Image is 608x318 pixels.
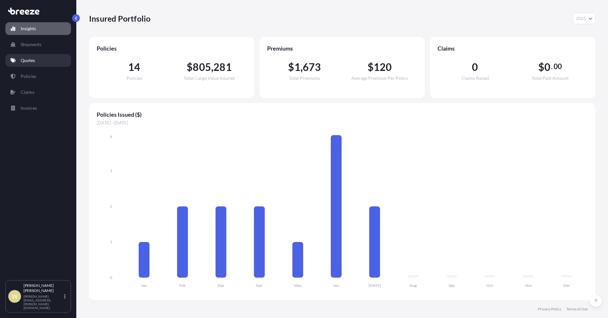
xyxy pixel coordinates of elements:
span: $ [288,62,294,72]
span: , [211,62,213,72]
tspan: [DATE] [369,283,381,288]
p: Claims [21,89,34,95]
tspan: Jan [141,283,147,288]
tspan: Dec [563,283,570,288]
span: 0 [472,62,478,72]
p: Invoices [21,105,37,111]
span: 00 [554,64,562,69]
span: 120 [374,62,392,72]
p: [PERSON_NAME][EMAIL_ADDRESS][PERSON_NAME][DOMAIN_NAME] [24,294,63,310]
a: Claims [5,86,71,99]
tspan: May [294,283,302,288]
span: 14 [128,62,140,72]
span: Policies [127,76,142,80]
a: Invoices [5,102,71,114]
tspan: Oct [487,283,493,288]
span: Premiums [267,45,417,52]
span: . [551,64,553,69]
span: $ [368,62,374,72]
tspan: 0 [110,275,112,280]
a: Privacy Policy [538,307,561,312]
a: Quotes [5,54,71,67]
span: $ [187,62,193,72]
tspan: Mar [218,283,225,288]
span: Average Premium Per Policy [351,76,408,80]
p: Shipments [21,41,41,48]
span: Total Premiums [289,76,320,80]
span: Claims [438,45,588,52]
span: W [12,293,17,300]
span: 673 [303,62,321,72]
tspan: Apr [256,283,263,288]
span: Total Cargo Value Insured [184,76,235,80]
p: Insights [21,25,36,32]
tspan: Jun [333,283,339,288]
span: , [301,62,303,72]
span: Policies Issued ($) [97,111,588,118]
tspan: Nov [525,283,532,288]
span: Total Paid Amount [532,76,569,80]
span: Claims Raised [461,76,489,80]
span: Policies [97,45,247,52]
button: Year Selector [573,13,595,24]
span: 281 [213,62,232,72]
a: Insights [5,22,71,35]
tspan: 3 [110,168,112,173]
tspan: 2 [110,204,112,209]
span: 2025 [576,15,586,22]
a: Terms of Use [566,307,588,312]
a: Policies [5,70,71,83]
tspan: 4 [110,134,112,139]
tspan: Sep [449,283,455,288]
p: Quotes [21,57,35,64]
p: [PERSON_NAME] [PERSON_NAME] [24,283,63,293]
p: Policies [21,73,36,79]
span: $ [538,62,544,72]
span: 805 [193,62,211,72]
span: 1 [294,62,301,72]
tspan: 1 [110,239,112,244]
a: Shipments [5,38,71,51]
tspan: Aug [410,283,417,288]
span: 0 [544,62,550,72]
p: Insured Portfolio [89,13,150,24]
tspan: Feb [179,283,186,288]
span: [DATE] - [DATE] [97,120,588,126]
